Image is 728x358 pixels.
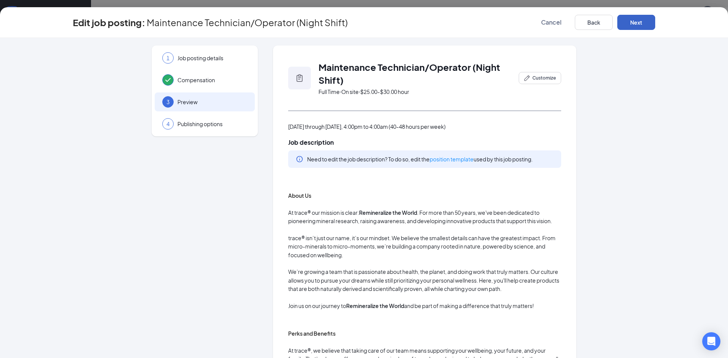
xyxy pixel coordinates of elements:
[617,15,655,30] button: Next
[177,98,247,106] span: Preview
[288,329,561,338] h3: Perks and Benefits
[430,156,474,163] a: position template
[177,54,247,62] span: Job posting details
[359,209,417,216] strong: Remineralize the World
[288,138,561,147] span: Job description
[288,208,561,225] p: At trace® our mission is clear: . For more than 50 years, we've been dedicated to pioneering mine...
[318,61,500,86] span: Maintenance Technician/Operator (Night Shift)
[177,120,247,128] span: Publishing options
[541,19,562,26] span: Cancel
[295,73,304,83] svg: Clipboard
[346,302,404,309] strong: Remineralize the World
[318,88,340,95] span: Full Time
[575,15,613,30] button: Back
[359,88,409,95] span: ‧ $25.00-$30.00 hour
[163,75,173,84] svg: Checkmark
[702,332,720,350] div: Open Intercom Messenger
[166,54,169,62] span: 1
[532,15,570,30] button: Cancel
[288,302,561,310] p: Join us on our journey to and be part of making a difference that truly matters!
[288,191,561,200] h3: About Us
[296,155,303,163] svg: Info
[288,119,561,131] div: [DATE] through [DATE], 4:00pm to 4:00am (40-48 hours per week)
[147,19,348,26] span: Maintenance Technician/Operator (Night Shift)
[166,98,169,106] span: 3
[73,16,145,29] h3: Edit job posting:
[166,120,169,128] span: 4
[288,123,446,130] span: [DATE] through [DATE], 4:00pm to 4:00am (40-48 hours per week)
[177,76,247,84] span: Compensation
[532,75,556,81] span: Customize
[519,72,561,84] button: PencilIconCustomize
[524,75,530,81] svg: PencilIcon
[307,156,533,163] span: Need to edit the job description? To do so, edit the used by this job posting.
[340,88,359,95] span: ‧ On site
[288,267,561,293] p: We’re growing a team that is passionate about health, the planet, and doing work that truly matte...
[288,234,561,259] p: trace® isn’t just our name, it’s our mindset. We believe the smallest details can have the greate...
